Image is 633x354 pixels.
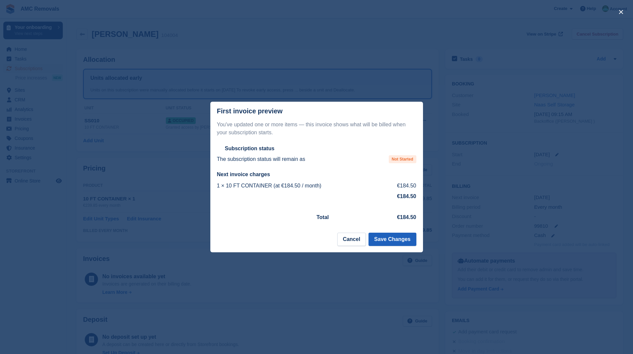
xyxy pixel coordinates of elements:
[217,155,305,163] p: The subscription status will remain as
[397,193,416,199] strong: €184.50
[369,233,416,246] button: Save Changes
[217,180,385,191] td: 1 × 10 FT CONTAINER (at €184.50 / month)
[317,214,329,220] strong: Total
[389,155,416,163] span: Not Started
[385,180,416,191] td: €184.50
[225,145,274,152] h2: Subscription status
[337,233,366,246] button: Cancel
[217,171,416,178] h2: Next invoice charges
[616,7,626,17] button: close
[217,121,416,137] p: You've updated one or more items — this invoice shows what will be billed when your subscription ...
[397,214,416,220] strong: €184.50
[217,107,283,115] p: First invoice preview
